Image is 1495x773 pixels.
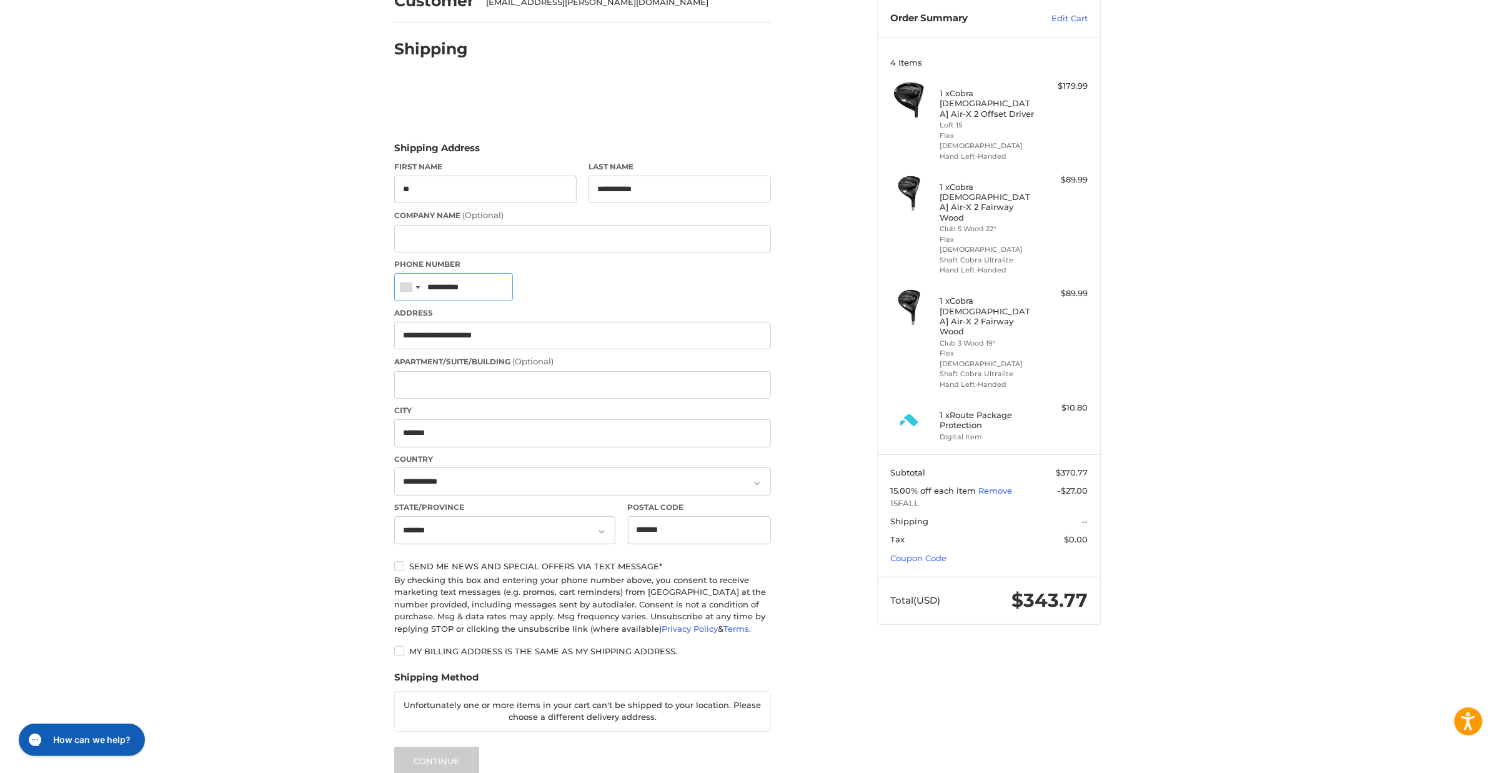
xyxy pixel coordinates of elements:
[512,356,554,366] small: (Optional)
[395,693,770,730] p: Unfortunately one or more items in your cart can't be shipped to your location. Please choose a d...
[1039,287,1088,300] div: $89.99
[940,255,1036,266] li: Shaft Cobra Ultralite
[394,671,479,691] legend: Shipping Method
[394,356,771,368] label: Apartment/Suite/Building
[940,120,1036,131] li: Loft 15
[1039,174,1088,186] div: $89.99
[394,405,771,416] label: City
[723,624,749,634] a: Terms
[940,296,1036,336] h4: 1 x Cobra [DEMOGRAPHIC_DATA] Air-X 2 Fairway Wood
[940,432,1036,442] li: Digital Item
[940,338,1036,349] li: Club 3 Wood 19°
[891,467,926,477] span: Subtotal
[394,39,468,59] h2: Shipping
[940,151,1036,162] li: Hand Left-Handed
[1039,80,1088,92] div: $179.99
[394,141,480,161] legend: Shipping Address
[394,307,771,319] label: Address
[394,259,771,270] label: Phone Number
[891,497,1088,510] span: 15FALL
[940,265,1036,276] li: Hand Left-Handed
[662,624,718,634] a: Privacy Policy
[12,719,149,761] iframe: Gorgias live chat messenger
[394,454,771,465] label: Country
[1039,402,1088,414] div: $10.80
[1056,467,1088,477] span: $370.77
[940,348,1036,369] li: Flex [DEMOGRAPHIC_DATA]
[1058,486,1088,496] span: -$27.00
[940,224,1036,234] li: Club 5 Wood 22°
[394,502,615,513] label: State/Province
[891,534,905,544] span: Tax
[891,516,929,526] span: Shipping
[394,646,771,656] label: My billing address is the same as my shipping address.
[394,561,771,571] label: Send me news and special offers via text message*
[1065,534,1088,544] span: $0.00
[1025,12,1088,25] a: Edit Cart
[891,57,1088,67] h3: 4 Items
[940,410,1036,431] h4: 1 x Route Package Protection
[940,88,1036,119] h4: 1 x Cobra [DEMOGRAPHIC_DATA] Air-X 2 Offset Driver
[891,594,941,606] span: Total (USD)
[891,553,947,563] a: Coupon Code
[462,210,504,220] small: (Optional)
[940,182,1036,222] h4: 1 x Cobra [DEMOGRAPHIC_DATA] Air-X 2 Fairway Wood
[394,161,577,172] label: First Name
[1012,589,1088,612] span: $343.77
[394,574,771,636] div: By checking this box and entering your phone number above, you consent to receive marketing text ...
[940,131,1036,151] li: Flex [DEMOGRAPHIC_DATA]
[940,369,1036,379] li: Shaft Cobra Ultralite
[589,161,771,172] label: Last Name
[628,502,772,513] label: Postal Code
[891,486,979,496] span: 15.00% off each item
[891,12,1025,25] h3: Order Summary
[394,209,771,222] label: Company Name
[940,379,1036,390] li: Hand Left-Handed
[940,234,1036,255] li: Flex [DEMOGRAPHIC_DATA]
[1082,516,1088,526] span: --
[979,486,1013,496] a: Remove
